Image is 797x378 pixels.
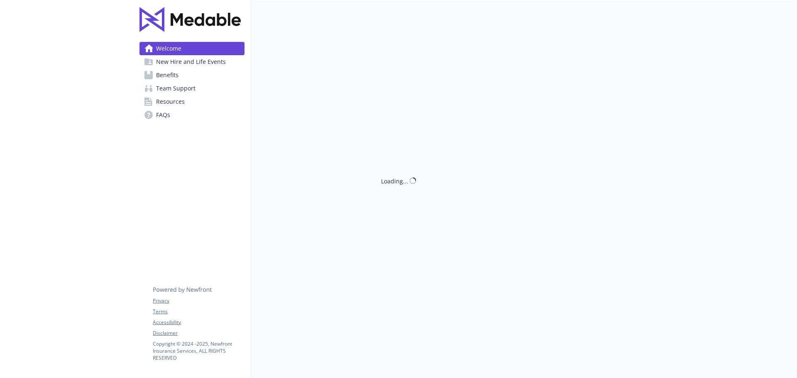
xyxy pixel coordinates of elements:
a: Terms [153,308,244,315]
span: Benefits [156,68,178,82]
a: New Hire and Life Events [139,55,244,68]
span: FAQs [156,108,170,122]
span: Team Support [156,82,196,95]
span: Resources [156,95,185,108]
p: Copyright © 2024 - 2025 , Newfront Insurance Services, ALL RIGHTS RESERVED [153,340,244,361]
a: Accessibility [153,319,244,326]
a: Privacy [153,297,244,305]
a: Benefits [139,68,244,82]
a: Welcome [139,42,244,55]
a: Disclaimer [153,329,244,337]
a: FAQs [139,108,244,122]
a: Team Support [139,82,244,95]
span: Welcome [156,42,181,55]
a: Resources [139,95,244,108]
div: Loading... [381,176,408,185]
span: New Hire and Life Events [156,55,226,68]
